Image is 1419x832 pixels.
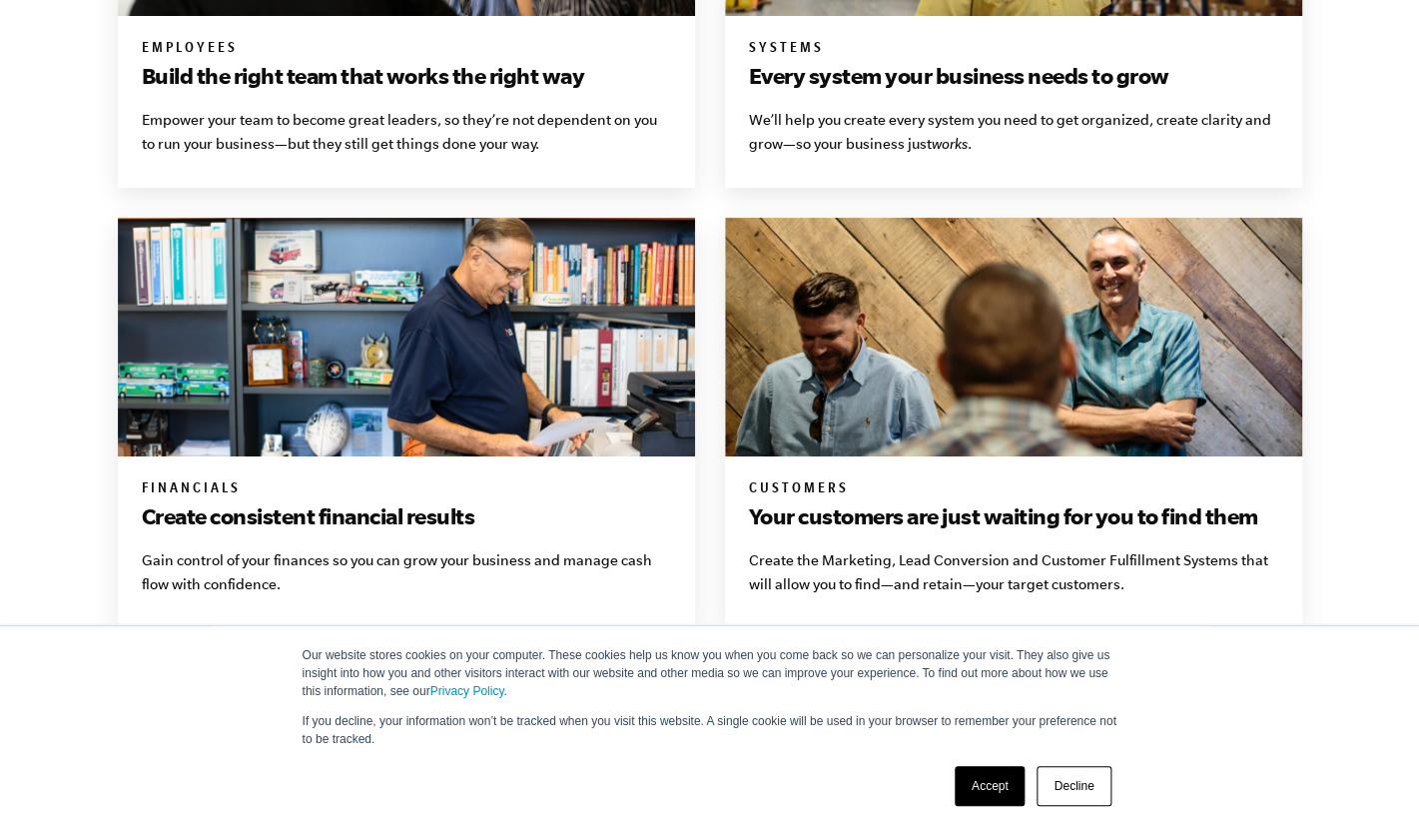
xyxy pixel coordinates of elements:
h6: Customers [749,480,1278,500]
p: We’ll help you create every system you need to get organized, create clarity and grow—so your bus... [749,108,1278,156]
p: Gain control of your finances so you can grow your business and manage cash flow with confidence. [142,548,671,596]
h3: Every system your business needs to grow [749,60,1278,92]
h6: Systems [749,40,1278,60]
h6: Financials [142,480,671,500]
h3: Create consistent financial results [142,500,671,532]
img: e-myth business coaching solutions curt richardson smiling-in-warehouse [118,218,695,456]
a: Decline [1037,766,1110,806]
h6: Employees [142,40,671,60]
p: If you decline, your information won’t be tracked when you visit this website. A single cookie wi... [303,712,1117,748]
h3: Your customers are just waiting for you to find them [749,500,1278,532]
p: Our website stores cookies on your computer. These cookies help us know you when you come back so... [303,646,1117,700]
p: Empower your team to become great leaders, so they’re not dependent on you to run your business—b... [142,108,671,156]
h3: Build the right team that works the right way [142,60,671,92]
a: Accept [955,766,1026,806]
i: works [932,136,968,152]
p: Create the Marketing, Lead Conversion and Customer Fulfillment Systems that will allow you to fin... [749,548,1278,596]
img: e-myth business coaching solutions curt richardson smiling-in-warehouse [725,218,1302,456]
a: Privacy Policy [430,684,504,698]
